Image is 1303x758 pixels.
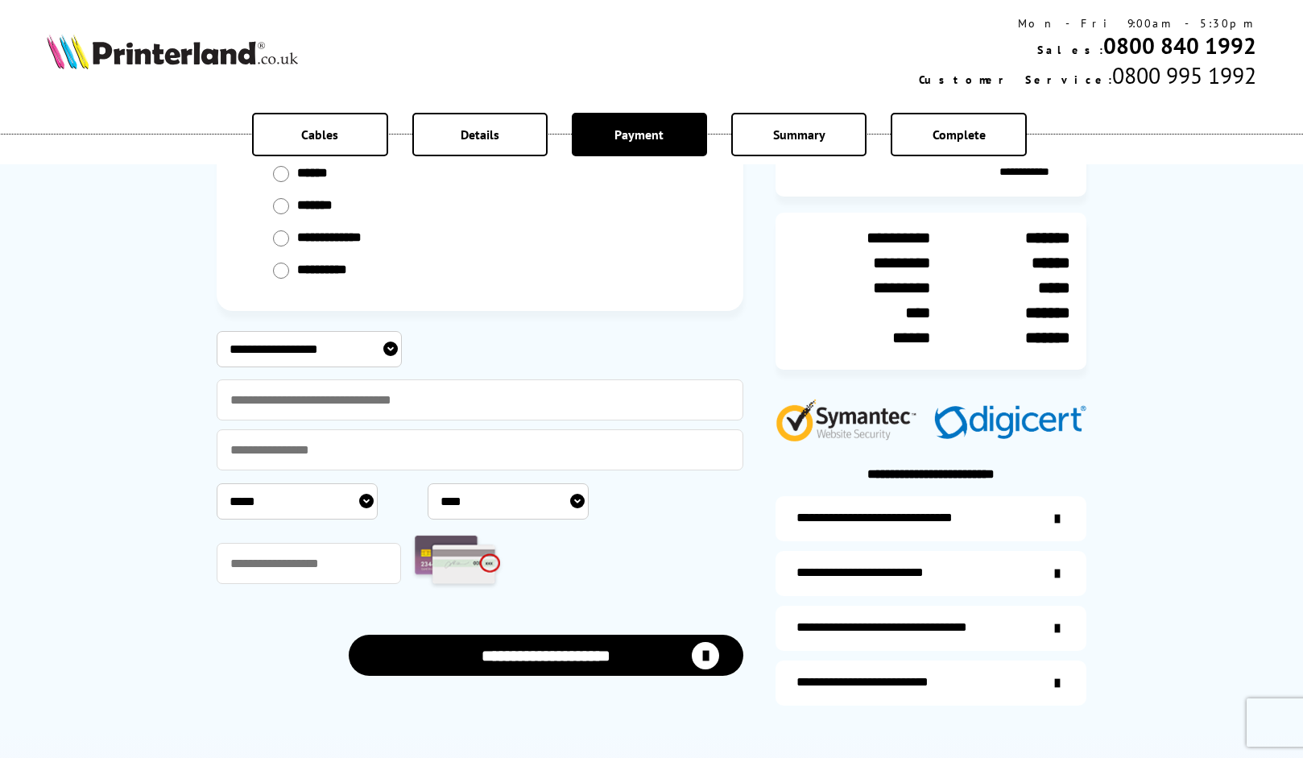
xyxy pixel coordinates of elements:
div: Mon - Fri 9:00am - 5:30pm [919,16,1256,31]
a: additional-ink [776,496,1086,541]
a: additional-cables [776,606,1086,651]
span: Sales: [1037,43,1103,57]
span: Details [461,126,499,143]
span: Cables [301,126,338,143]
img: Printerland Logo [47,34,298,69]
a: 0800 840 1992 [1103,31,1256,60]
span: Complete [933,126,986,143]
a: items-arrive [776,551,1086,596]
span: Payment [614,126,664,143]
span: Customer Service: [919,72,1112,87]
span: 0800 995 1992 [1112,60,1256,90]
span: Summary [773,126,825,143]
a: secure-website [776,661,1086,706]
